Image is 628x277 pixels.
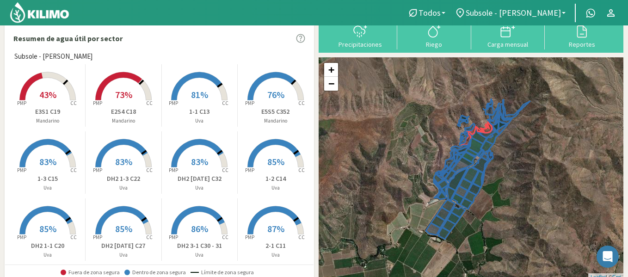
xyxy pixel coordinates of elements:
span: Subsole - [PERSON_NAME] [14,51,92,62]
p: Uva [86,184,161,192]
p: 2-1 C11 [238,241,314,251]
p: E5S5 C352 [238,107,314,117]
tspan: CC [70,167,77,173]
p: 1-2 C14 [238,174,314,184]
img: Kilimo [9,1,70,24]
tspan: PMP [17,100,26,106]
tspan: PMP [17,167,26,173]
tspan: PMP [17,234,26,240]
p: 1-3 C15 [10,174,85,184]
div: Precipitaciones [326,41,394,48]
tspan: CC [222,100,228,106]
span: 87% [267,223,284,234]
tspan: PMP [245,167,254,173]
p: Uva [86,251,161,259]
p: Mandarino [10,117,85,125]
p: 1-1 C13 [162,107,237,117]
p: Uva [10,251,85,259]
p: E2S4 C18 [86,107,161,117]
p: Uva [10,184,85,192]
span: Fuera de zona segura [61,269,120,276]
p: Resumen de agua útil por sector [13,33,123,44]
tspan: CC [222,167,228,173]
span: Todos [419,8,441,18]
span: 85% [39,223,56,234]
p: DH2 [DATE] C32 [162,174,237,184]
p: Uva [162,117,237,125]
span: 86% [191,223,208,234]
p: Mandarino [86,117,161,125]
tspan: PMP [169,234,178,240]
tspan: PMP [169,167,178,173]
tspan: CC [298,234,305,240]
button: Reportes [545,24,619,48]
p: DH2 1-1 C20 [10,241,85,251]
a: Zoom in [324,63,338,77]
button: Riego [397,24,471,48]
span: Límite de zona segura [191,269,254,276]
div: Open Intercom Messenger [597,246,619,268]
tspan: CC [298,100,305,106]
tspan: PMP [245,234,254,240]
p: Uva [162,184,237,192]
p: Uva [238,251,314,259]
tspan: CC [298,167,305,173]
span: 83% [115,156,132,167]
span: 85% [115,223,132,234]
p: Mandarino [238,117,314,125]
p: Uva [238,184,314,192]
p: DH2 1-3 C22 [86,174,161,184]
span: Subsole - [PERSON_NAME] [466,8,561,18]
tspan: PMP [93,167,102,173]
tspan: PMP [93,100,102,106]
span: Dentro de zona segura [124,269,186,276]
p: E3S1 C19 [10,107,85,117]
button: Precipitaciones [323,24,397,48]
p: Uva [162,251,237,259]
div: Riego [400,41,468,48]
span: 83% [39,156,56,167]
span: 81% [191,89,208,100]
p: DH2 [DATE] C27 [86,241,161,251]
p: DH2 3-1 C30 - 31 [162,241,237,251]
span: 85% [267,156,284,167]
tspan: CC [146,100,153,106]
button: Carga mensual [471,24,545,48]
tspan: PMP [245,100,254,106]
tspan: CC [70,234,77,240]
div: Reportes [548,41,616,48]
tspan: CC [222,234,228,240]
a: Zoom out [324,77,338,91]
tspan: CC [70,100,77,106]
tspan: CC [146,167,153,173]
span: 83% [191,156,208,167]
span: 73% [115,89,132,100]
tspan: PMP [93,234,102,240]
div: Carga mensual [474,41,542,48]
tspan: PMP [169,100,178,106]
tspan: CC [146,234,153,240]
span: 76% [267,89,284,100]
span: 43% [39,89,56,100]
